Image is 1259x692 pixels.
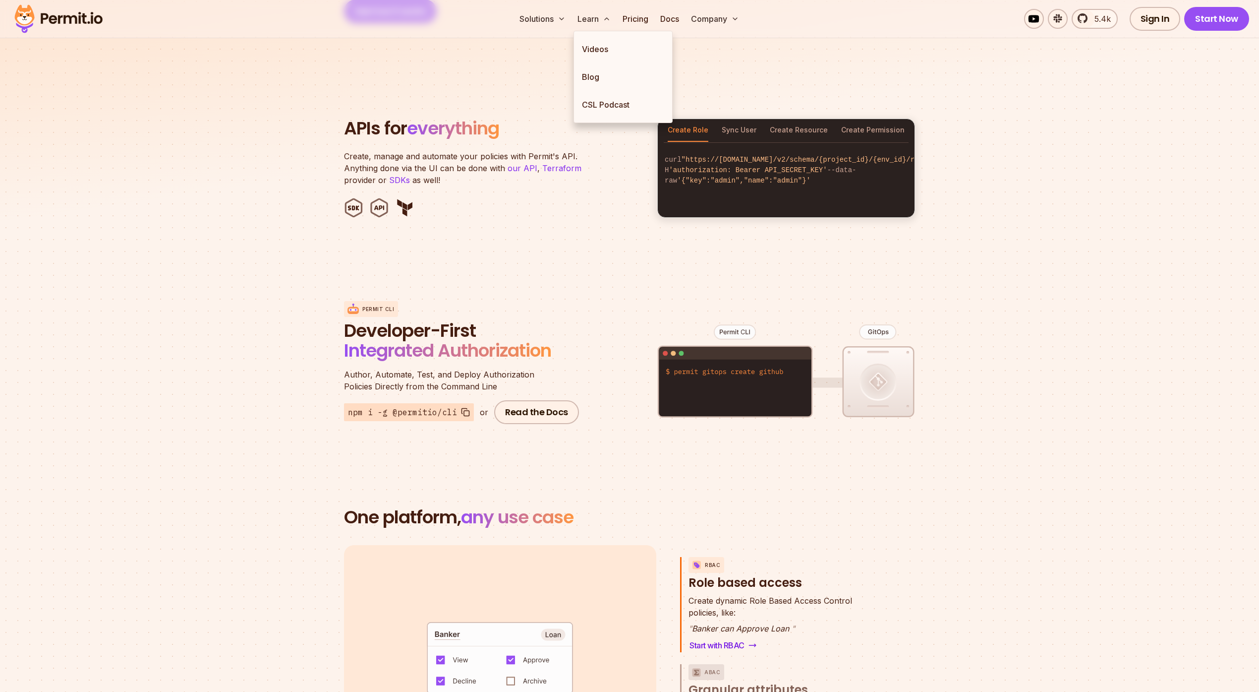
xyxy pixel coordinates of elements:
a: our API [508,163,537,173]
a: Start Now [1184,7,1249,31]
a: Sign In [1130,7,1181,31]
span: Developer-First [344,321,582,341]
div: or [480,406,488,418]
button: Learn [573,9,615,29]
a: SDKs [389,175,410,185]
p: Create, manage and automate your policies with Permit's API. Anything done via the UI can be done... [344,150,592,186]
span: 5.4k [1088,13,1111,25]
a: 5.4k [1072,9,1118,29]
div: RBACRole based access [688,595,873,652]
p: ABAC [704,664,720,680]
span: everything [407,116,499,141]
p: Banker can Approve Loan [688,623,852,634]
a: Start with RBAC [688,638,757,652]
p: Permit CLI [362,306,394,313]
button: Sync User [722,119,756,142]
h2: One platform, [344,507,915,527]
button: Solutions [515,9,570,29]
a: Blog [574,63,672,91]
span: 'authorization: Bearer API_SECRET_KEY' [669,166,827,174]
a: Docs [656,9,683,29]
span: npm i -g @permitio/cli [348,406,457,418]
a: CSL Podcast [574,91,672,119]
span: Integrated Authorization [344,338,551,363]
button: Create Role [668,119,708,142]
a: Videos [574,35,672,63]
span: " [792,624,795,633]
button: Create Resource [770,119,828,142]
button: Company [687,9,743,29]
span: Author, Automate, Test, and Deploy Authorization [344,369,582,380]
a: Pricing [619,9,652,29]
a: Terraform [542,163,581,173]
span: "https://[DOMAIN_NAME]/v2/schema/{project_id}/{env_id}/roles" [682,156,935,164]
button: npm i -g @permitio/cli [344,403,474,421]
h2: APIs for [344,119,645,138]
code: curl -H --data-raw [658,147,915,194]
span: '{"key":"admin","name":"admin"}' [677,177,810,185]
p: policies, like: [688,595,852,619]
p: Policies Directly from the Command Line [344,369,582,392]
span: any use case [461,504,573,530]
a: Read the Docs [494,400,579,424]
img: Permit logo [10,2,107,36]
button: Create Permission [841,119,905,142]
span: " [688,624,692,633]
span: Create dynamic Role Based Access Control [688,595,852,607]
